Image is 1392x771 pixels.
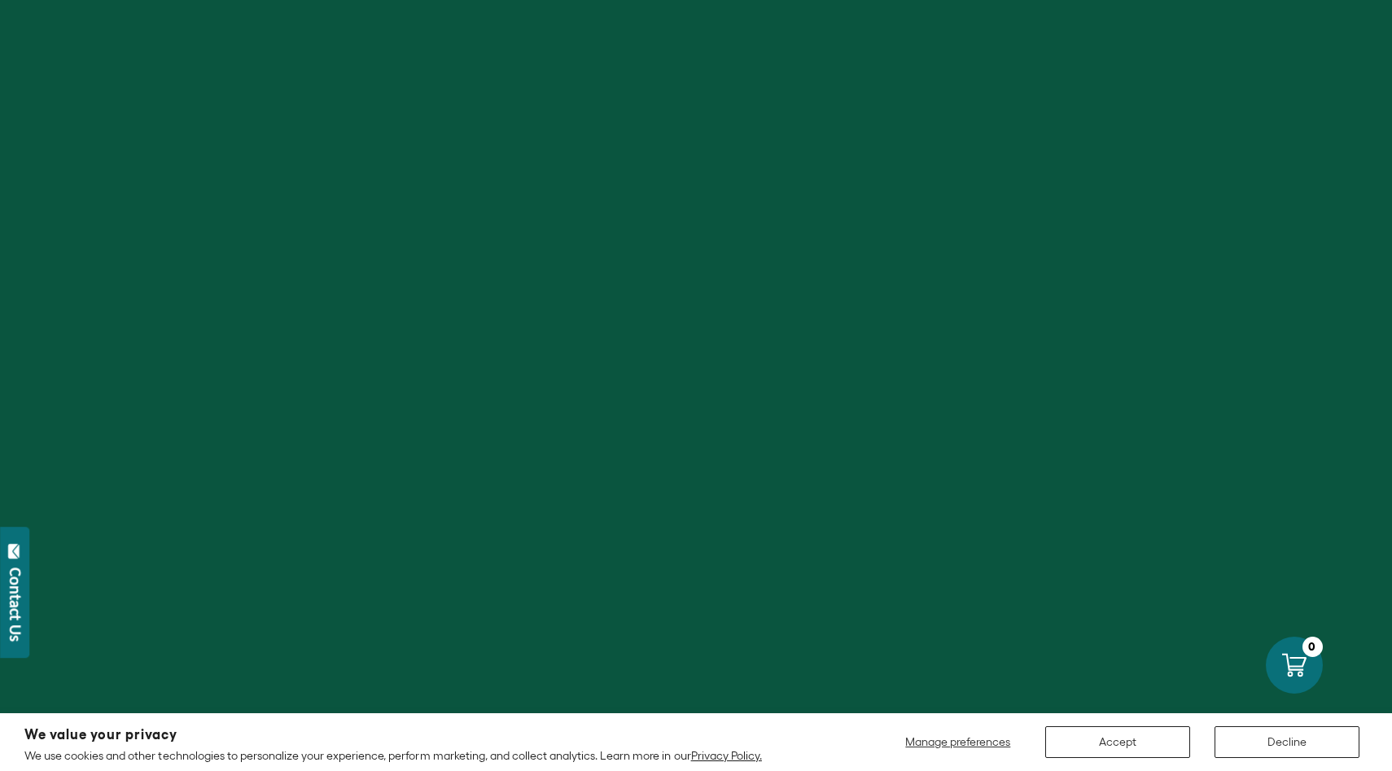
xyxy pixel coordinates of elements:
[905,735,1010,748] span: Manage preferences
[895,726,1021,758] button: Manage preferences
[24,748,762,763] p: We use cookies and other technologies to personalize your experience, perform marketing, and coll...
[24,728,762,742] h2: We value your privacy
[1302,637,1323,657] div: 0
[1045,726,1190,758] button: Accept
[7,567,24,642] div: Contact Us
[1215,726,1359,758] button: Decline
[691,749,762,762] a: Privacy Policy.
